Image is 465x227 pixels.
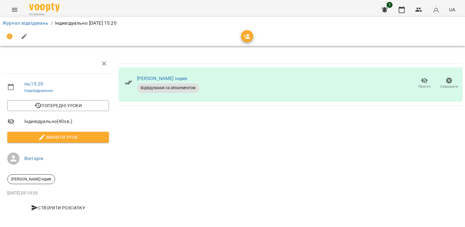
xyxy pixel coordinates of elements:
a: [PERSON_NAME] індив [137,75,187,81]
p: [DATE] 03:10:33 [7,190,109,196]
span: [PERSON_NAME] індив [8,176,55,182]
span: Індивідуально ( 40 хв. ) [24,118,109,125]
span: Скасувати [440,84,458,89]
button: Створити розсилку [7,202,109,213]
p: Індивідуально [DATE] 15:20 [55,19,117,27]
span: Відвідування за абонементом [137,85,199,91]
a: Журнал відвідувань [2,20,48,26]
span: Прогул [418,84,431,89]
li: / [51,19,53,27]
button: Прогул [412,75,437,92]
nav: breadcrumb [2,19,463,27]
button: UA [446,4,458,15]
span: For Business [29,12,60,16]
span: UA [449,6,455,13]
a: Індивідуально [24,88,53,93]
button: Menu [7,2,22,17]
span: Змінити урок [12,134,104,141]
button: Змінити урок [7,132,109,143]
span: 1 [386,2,393,8]
button: Скасувати [437,75,461,92]
span: Попередні уроки [12,102,104,109]
button: Попередні уроки [7,100,109,111]
img: avatar_s.png [432,5,440,14]
a: Вікторія [24,155,43,161]
div: [PERSON_NAME] індив [7,174,55,184]
span: Створити розсилку [10,204,107,211]
a: пн , 15:20 [24,81,43,87]
img: Voopty Logo [29,3,60,12]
